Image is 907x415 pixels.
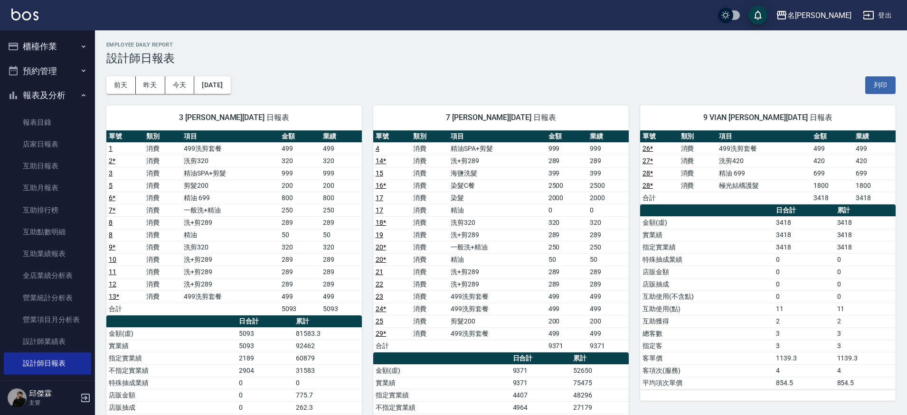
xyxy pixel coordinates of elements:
td: 854.5 [774,377,834,389]
td: 420 [853,155,896,167]
td: 不指定實業績 [373,401,510,414]
td: 499 [321,142,362,155]
td: 289 [321,278,362,290]
span: 9 VIAN [PERSON_NAME][DATE] 日報表 [652,113,884,122]
td: 60879 [293,352,362,364]
td: 5093 [236,327,294,340]
td: 2904 [236,364,294,377]
th: 項目 [717,130,811,143]
td: 499 [321,290,362,303]
td: 店販抽成 [106,401,236,414]
td: 消費 [411,204,448,216]
td: 3 [835,340,896,352]
td: 消費 [679,142,717,155]
th: 累計 [571,352,629,365]
td: 499 [546,327,587,340]
a: 設計師日報表 [4,352,91,374]
td: 289 [587,155,629,167]
td: 洗+剪289 [448,229,546,241]
td: 289 [546,278,587,290]
td: 剪髮200 [448,315,546,327]
td: 289 [279,266,321,278]
td: 3 [774,327,834,340]
td: 2 [835,315,896,327]
h5: 邱傑霖 [29,389,77,398]
td: 3418 [853,192,896,204]
td: 消費 [411,315,448,327]
td: 250 [321,204,362,216]
th: 累計 [293,315,362,328]
a: 互助業績報表 [4,243,91,265]
td: 洗剪420 [717,155,811,167]
td: 1139.3 [835,352,896,364]
th: 日合計 [236,315,294,328]
th: 金額 [279,130,321,143]
td: 200 [546,315,587,327]
td: 極光結構護髮 [717,179,811,192]
td: 289 [546,266,587,278]
td: 消費 [411,229,448,241]
th: 日合計 [774,204,834,217]
td: 289 [279,216,321,229]
td: 消費 [411,179,448,192]
td: 11 [835,303,896,315]
td: 平均項次單價 [640,377,774,389]
button: save [748,6,767,25]
td: 消費 [411,278,448,290]
a: 19 [376,231,383,239]
img: Person [8,388,27,407]
td: 指定實業績 [640,241,774,253]
th: 項目 [448,130,546,143]
td: 3418 [774,216,834,229]
td: 指定實業績 [106,352,236,364]
td: 消費 [411,241,448,253]
th: 業績 [587,130,629,143]
td: 499洗剪套餐 [448,290,546,303]
td: 3418 [835,229,896,241]
td: 27179 [571,401,629,414]
td: 2 [774,315,834,327]
a: 3 [109,169,113,177]
a: 17 [376,206,383,214]
td: 31583 [293,364,362,377]
td: 9371 [546,340,587,352]
td: 3 [835,327,896,340]
a: 營業統計分析表 [4,287,91,309]
td: 洗+剪289 [448,155,546,167]
td: 1800 [853,179,896,192]
td: 4964 [510,401,571,414]
td: 499 [587,303,629,315]
td: 洗+剪289 [448,266,546,278]
p: 主管 [29,398,77,407]
td: 289 [546,155,587,167]
td: 499洗剪套餐 [181,290,279,303]
td: 800 [321,192,362,204]
td: 50 [321,229,362,241]
td: 指定客 [640,340,774,352]
td: 5093 [236,340,294,352]
td: 消費 [144,266,181,278]
th: 單號 [373,130,411,143]
td: 81583.3 [293,327,362,340]
a: 設計師業績表 [4,331,91,352]
table: a dense table [640,204,896,389]
td: 0 [835,278,896,290]
a: 設計師業績分析表 [4,375,91,397]
td: 775.7 [293,389,362,401]
td: 消費 [411,290,448,303]
td: 320 [321,241,362,253]
td: 3418 [774,229,834,241]
td: 互助獲得 [640,315,774,327]
td: 499洗剪套餐 [717,142,811,155]
td: 0 [774,253,834,266]
a: 5 [109,182,113,189]
td: 消費 [411,142,448,155]
td: 499 [587,327,629,340]
td: 0 [546,204,587,216]
td: 0 [774,266,834,278]
a: 25 [376,317,383,325]
td: 消費 [144,155,181,167]
td: 250 [279,204,321,216]
a: 12 [109,280,116,288]
td: 499 [279,142,321,155]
